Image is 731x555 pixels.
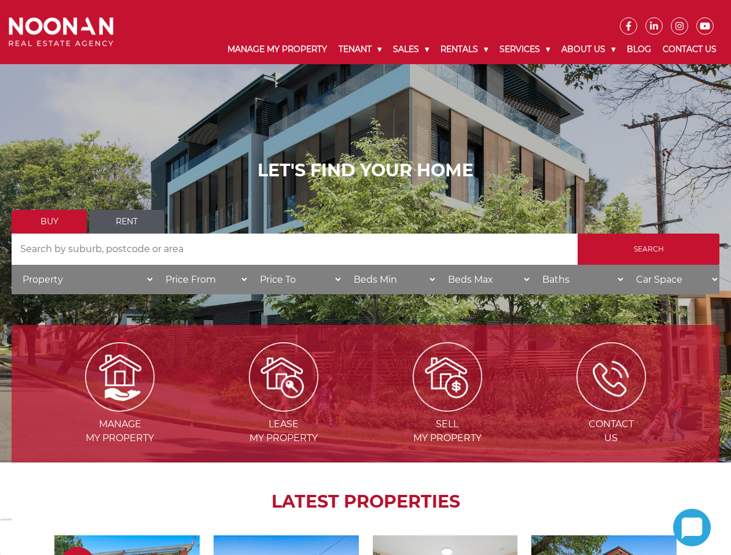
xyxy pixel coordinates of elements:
a: Rent [89,210,164,234]
h1: LET'S FIND YOUR HOME [12,160,719,181]
img: Noonan Real Estate Agency [9,17,113,46]
input: Search by suburb, postcode or area [12,234,578,265]
span: Sell my Property [367,417,528,445]
a: Services [494,35,556,64]
img: Sell my property [413,342,482,412]
img: Lease my property [249,342,318,412]
h2: LATEST PROPERTIES [41,491,690,512]
img: ICONS [576,342,646,412]
span: Lease my Property [203,417,365,445]
span: Contact Us [530,417,692,445]
a: Sellmy Property [367,371,528,443]
a: Blog [621,35,657,64]
a: Leasemy Property [203,371,365,443]
a: Sales [387,35,435,64]
a: Managemy Property [39,371,201,443]
span: Manage my Property [39,417,201,445]
a: Rentals [435,35,494,64]
a: Tenant [333,35,387,64]
a: ContactUs [530,371,692,443]
a: Contact Us [657,35,722,64]
a: Manage My Property [222,35,333,64]
a: About Us [556,35,621,64]
a: Buy [12,210,87,234]
img: Manage my Property [85,342,155,412]
input: Search [578,234,719,265]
